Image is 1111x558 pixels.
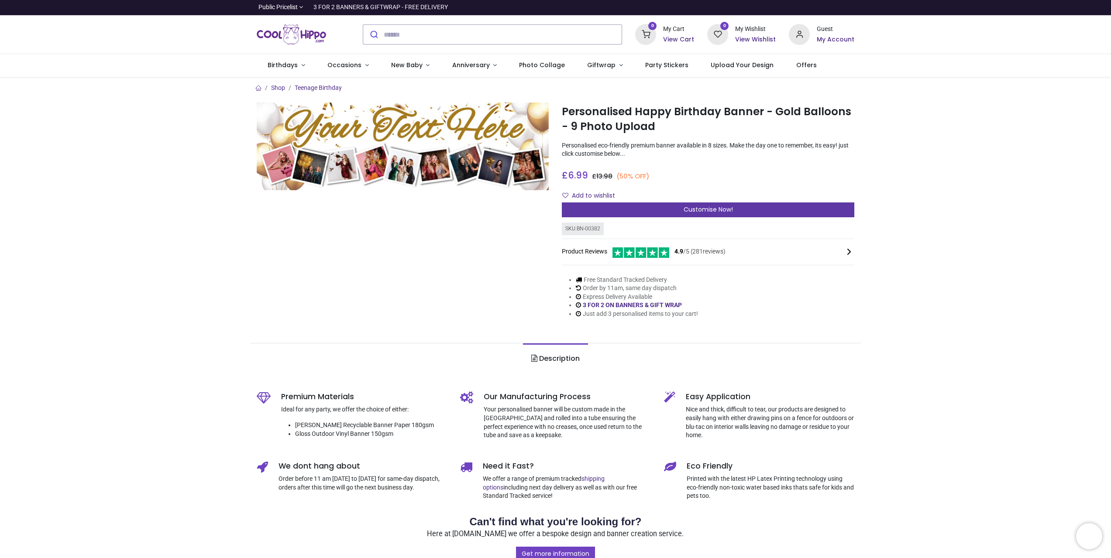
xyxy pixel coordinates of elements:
[295,421,447,430] li: [PERSON_NAME] Recyclable Banner Paper 180gsm
[562,223,604,235] div: SKU: BN-00382
[687,475,855,500] p: Printed with the latest HP Latex Printing technology using eco-friendly non-toxic water based ink...
[484,405,651,439] p: Your personalised banner will be custom made in the [GEOGRAPHIC_DATA] and rolled into a tube ensu...
[523,343,588,374] a: Description
[576,276,698,284] li: Free Standard Tracked Delivery
[616,172,650,181] small: (50% OFF)
[271,84,285,91] a: Shop
[257,3,303,12] a: Public Pricelist
[313,3,448,12] div: 3 FOR 2 BANNERS & GIFTWRAP - FREE DELIVERY
[735,35,776,44] a: View Wishlist
[711,61,774,69] span: Upload Your Design
[635,31,656,38] a: 0
[483,461,651,472] h5: Need it Fast?
[576,293,698,301] li: Express Delivery Available
[817,35,854,44] a: My Account
[686,405,855,439] p: Nice and thick, difficult to tear, our products are designed to easily hang with either drawing p...
[257,22,327,47] img: Cool Hippo
[1076,523,1102,549] iframe: Brevo live chat
[295,84,342,91] a: Teenage Birthday
[645,61,688,69] span: Party Stickers
[257,529,855,539] p: Here at [DOMAIN_NAME] we offer a bespoke design and banner creation service.
[562,104,854,134] h1: Personalised Happy Birthday Banner - Gold Balloons - 9 Photo Upload
[576,310,698,318] li: Just add 3 personalised items to your cart!
[576,284,698,293] li: Order by 11am, same day dispatch
[671,3,854,12] iframe: Customer reviews powered by Trustpilot
[592,172,612,181] span: £
[663,35,694,44] a: View Cart
[674,247,726,256] span: /5 ( 281 reviews)
[257,22,327,47] a: Logo of Cool Hippo
[484,391,651,402] h5: Our Manufacturing Process
[674,248,683,255] span: 4.9
[452,61,490,69] span: Anniversary
[441,54,508,77] a: Anniversary
[707,31,728,38] a: 0
[684,205,733,214] span: Customise Now!
[817,25,854,34] div: Guest
[576,54,634,77] a: Giftwrap
[258,3,298,12] span: Public Pricelist
[327,61,361,69] span: Occasions
[687,461,855,472] h5: Eco Friendly
[295,430,447,438] li: Gloss Outdoor Vinyl Banner 150gsm
[648,22,657,30] sup: 0
[720,22,729,30] sup: 0
[268,61,298,69] span: Birthdays
[562,246,854,258] div: Product Reviews
[596,172,612,181] span: 13.98
[587,61,616,69] span: Giftwrap
[380,54,441,77] a: New Baby
[257,103,549,190] img: Personalised Happy Birthday Banner - Gold Balloons - 9 Photo Upload
[735,25,776,34] div: My Wishlist
[483,475,651,500] p: We offer a range of premium tracked including next day delivery as well as with our free Standard...
[316,54,380,77] a: Occasions
[568,169,588,181] span: 6.99
[562,188,623,203] button: Add to wishlistAdd to wishlist
[257,54,316,77] a: Birthdays
[663,25,694,34] div: My Cart
[562,141,854,158] p: Personalised eco-friendly premium banner available in 8 sizes. Make the day one to remember, its ...
[686,391,855,402] h5: Easy Application
[281,405,447,414] p: Ideal for any party, we offer the choice of either:
[391,61,423,69] span: New Baby
[257,514,855,529] h2: Can't find what you're looking for?
[796,61,817,69] span: Offers
[279,475,447,492] p: Order before 11 am [DATE] to [DATE] for same-day dispatch, orders after this time will go the nex...
[363,25,384,44] button: Submit
[279,461,447,472] h5: We dont hang about
[583,301,682,308] a: 3 FOR 2 ON BANNERS & GIFT WRAP
[281,391,447,402] h5: Premium Materials
[519,61,565,69] span: Photo Collage
[562,192,568,199] i: Add to wishlist
[483,475,605,491] a: shipping options
[562,169,588,181] span: £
